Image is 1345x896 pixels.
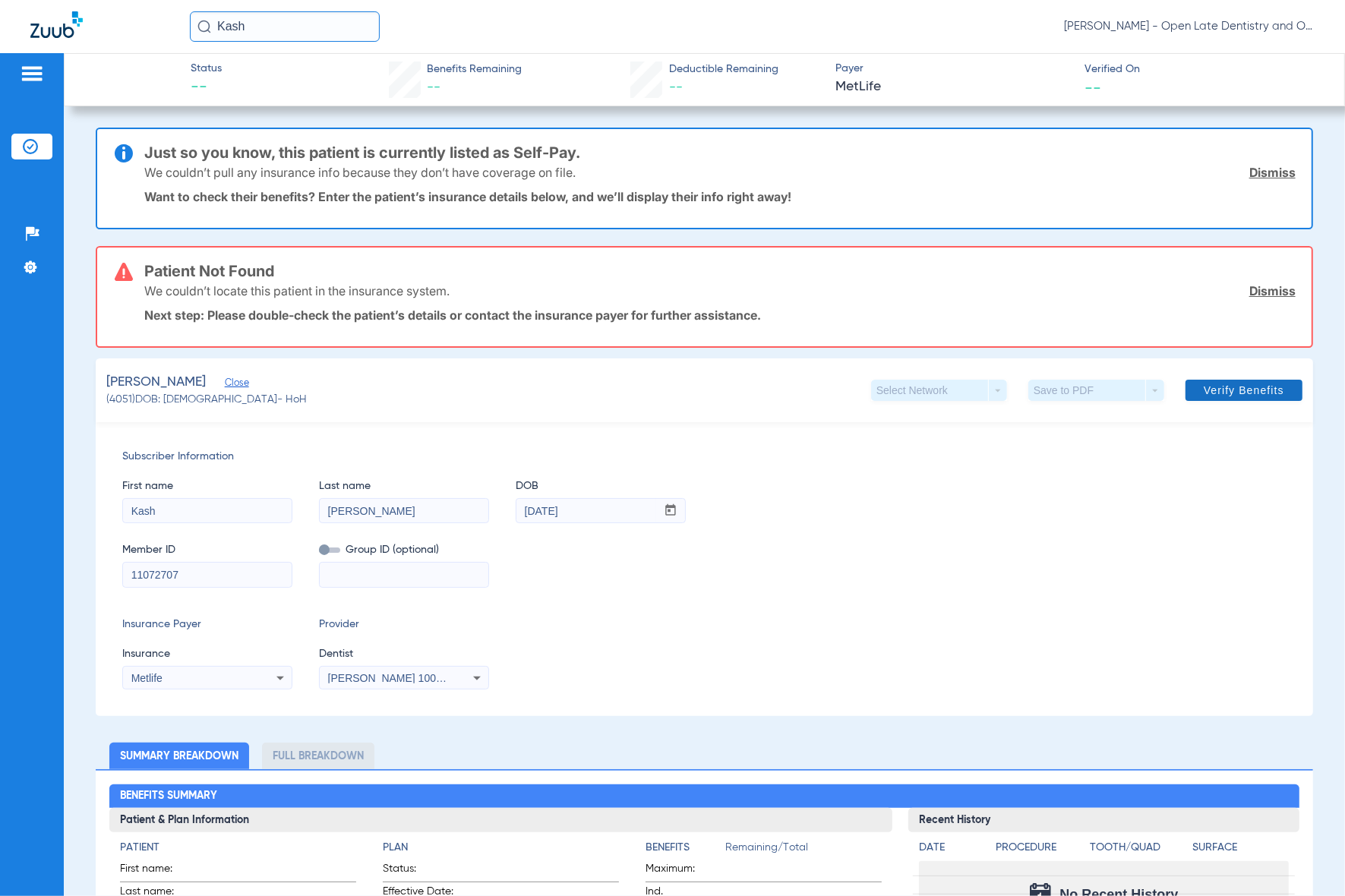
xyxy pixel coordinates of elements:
[191,61,222,77] span: Status
[383,861,457,882] span: Status:
[144,145,1296,160] h3: Just so you know, this patient is currently listed as Self-Pay.
[835,77,1071,96] span: MetLife
[1192,840,1290,856] h4: Surface
[122,646,292,662] span: Insurance
[725,840,882,861] span: Remaining/Total
[120,840,356,856] h4: Patient
[835,61,1071,77] span: Payer
[1204,384,1284,396] span: Verify Benefits
[319,646,489,662] span: Dentist
[109,784,1300,809] h2: Benefits Summary
[144,308,1296,323] p: Next step: Please double-check the patient’s details or contact the insurance payer for further a...
[109,743,249,769] li: Summary Breakdown
[190,11,380,42] input: Search for patients
[20,65,44,83] img: hamburger-icon
[115,263,133,281] img: error-icon
[669,62,778,77] span: Deductible Remaining
[131,672,163,684] span: Metlife
[319,617,489,633] span: Provider
[516,478,686,494] span: DOB
[262,743,374,769] li: Full Breakdown
[1249,165,1296,180] a: Dismiss
[427,62,522,77] span: Benefits Remaining
[106,373,206,392] span: [PERSON_NAME]
[144,283,450,298] p: We couldn’t locate this patient in the insurance system.
[919,840,983,861] app-breakdown-title: Date
[1090,840,1187,861] app-breakdown-title: Tooth/Quad
[1249,283,1296,298] a: Dismiss
[106,392,307,408] span: (4051) DOB: [DEMOGRAPHIC_DATA] - HoH
[115,144,133,162] img: info-icon
[30,11,83,38] img: Zuub Logo
[122,542,292,558] span: Member ID
[1064,19,1315,34] span: [PERSON_NAME] - Open Late Dentistry and Orthodontics
[996,840,1085,861] app-breakdown-title: Procedure
[669,80,683,94] span: --
[919,840,983,856] h4: Date
[144,165,576,180] p: We couldn’t pull any insurance info because they don’t have coverage on file.
[1269,823,1345,896] iframe: Chat Widget
[1192,840,1290,861] app-breakdown-title: Surface
[908,808,1300,832] h3: Recent History
[646,840,725,861] app-breakdown-title: Benefits
[319,478,489,494] span: Last name
[383,840,619,856] h4: Plan
[996,840,1085,856] h4: Procedure
[427,80,440,94] span: --
[122,449,1287,465] span: Subscriber Information
[144,263,1296,279] h3: Patient Not Found
[656,499,686,523] button: Open calendar
[122,617,292,633] span: Insurance Payer
[328,672,478,684] span: [PERSON_NAME] 1003136797
[1085,79,1101,95] span: --
[122,478,292,494] span: First name
[144,189,1296,204] p: Want to check their benefits? Enter the patient’s insurance details below, and we’ll display thei...
[197,20,211,33] img: Search Icon
[646,861,720,882] span: Maximum:
[1090,840,1187,856] h4: Tooth/Quad
[646,840,725,856] h4: Benefits
[319,542,489,558] span: Group ID (optional)
[191,77,222,99] span: --
[225,377,238,392] span: Close
[1085,62,1320,77] span: Verified On
[120,861,194,882] span: First name:
[109,808,892,832] h3: Patient & Plan Information
[1186,380,1302,401] button: Verify Benefits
